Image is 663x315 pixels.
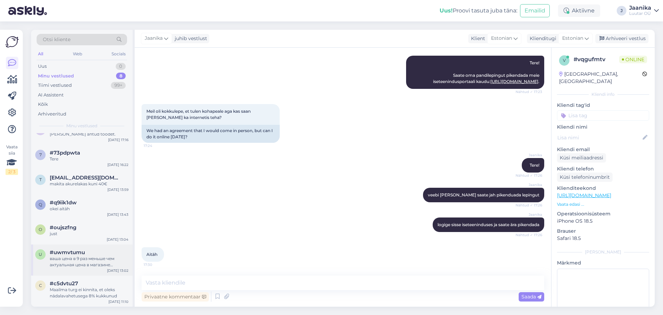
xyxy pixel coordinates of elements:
div: Klienditugi [527,35,556,42]
div: # vqgufmtv [574,55,619,64]
div: Proovi tasuta juba täna: [440,7,517,15]
span: Meil oli kokkulepe, et tulen kohapeale aga kas saan [PERSON_NAME] ka internetis teha? [146,109,252,120]
div: All [37,49,45,58]
div: [DATE] 16:22 [107,162,128,167]
div: okei aitäh [50,206,128,212]
p: Märkmed [557,259,649,267]
p: iPhone OS 18.5 [557,217,649,225]
button: Emailid [520,4,550,17]
span: o [39,227,42,232]
p: Safari 18.5 [557,235,649,242]
input: Lisa tag [557,110,649,121]
p: Vaata edasi ... [557,201,649,207]
div: Tere [50,156,128,162]
a: JaanikaLuutar OÜ [629,5,659,16]
div: [DATE] 13:59 [107,187,128,192]
span: logige sisse iseteeninduses ja saate ära pikendada [438,222,539,227]
span: Nähtud ✓ 17:26 [516,232,542,238]
div: Privaatne kommentaar [142,292,209,302]
div: Küsi telefoninumbrit [557,173,613,182]
div: Vaata siia [6,144,18,175]
div: Maailma turg ei kinnita, et oleks nädalavahetusega 8% kukkunud [50,287,128,299]
div: just [50,231,128,237]
span: tarvar26@gmail.com [50,175,122,181]
div: [DATE] 17:16 [108,137,128,142]
div: Kõik [38,101,48,108]
span: Estonian [562,35,583,42]
span: c [39,283,42,288]
span: u [39,252,42,257]
div: Socials [110,49,127,58]
div: [DATE] 13:04 [107,237,128,242]
span: Jaanika [145,35,163,42]
div: Minu vestlused [38,73,74,80]
div: 2 / 3 [6,169,18,175]
p: Klienditeekond [557,185,649,192]
span: Estonian [491,35,512,42]
p: Brauser [557,228,649,235]
span: veebi [PERSON_NAME] saate jah pikenduada lepingut [428,192,539,197]
div: Aktiivne [558,4,600,17]
a: [URL][DOMAIN_NAME] [557,192,611,198]
div: [DATE] 13:02 [107,268,128,273]
p: Operatsioonisüsteem [557,210,649,217]
span: v [563,58,566,63]
div: Kliendi info [557,91,649,98]
span: Otsi kliente [43,36,70,43]
span: Nähtud ✓ 17:26 [516,203,542,208]
div: J [617,6,626,16]
input: Lisa nimi [557,134,641,141]
div: 99+ [111,82,126,89]
span: 17:30 [144,262,170,267]
span: Saada [521,294,541,300]
div: makita akurelakas kuni 40€ [50,181,128,187]
div: Luutar OÜ [629,11,651,16]
div: [PERSON_NAME] antud toodet. [50,131,128,137]
span: Tere! [530,163,539,168]
div: Arhiveeri vestlus [595,34,648,43]
div: Tiimi vestlused [38,82,72,89]
p: Kliendi telefon [557,165,649,173]
span: q [39,202,42,207]
div: juhib vestlust [172,35,207,42]
div: Jaanika [629,5,651,11]
div: Küsi meiliaadressi [557,153,606,163]
span: Minu vestlused [66,123,97,129]
div: [DATE] 13:43 [107,212,128,217]
span: Online [619,56,647,63]
img: Askly Logo [6,35,19,48]
span: #73pdpwta [50,150,80,156]
span: Jaanika [516,212,542,217]
div: AI Assistent [38,92,64,99]
span: Aitäh [146,252,157,257]
b: Uus! [440,7,453,14]
span: #uwmvtumu [50,249,85,256]
div: [GEOGRAPHIC_DATA], [GEOGRAPHIC_DATA] [559,71,642,85]
p: Kliendi tag'id [557,102,649,109]
div: We had an agreement that I would come in person, but can I do it online [DATE]? [142,125,280,143]
span: Jaanika [516,152,542,158]
p: Kliendi email [557,146,649,153]
div: [PERSON_NAME] [557,249,649,255]
p: Kliendi nimi [557,123,649,131]
div: 0 [116,63,126,70]
span: t [39,177,42,182]
span: #q9iik1dw [50,200,77,206]
span: Nähtud ✓ 17:26 [516,173,542,178]
span: #c5dvtu27 [50,280,78,287]
div: Uus [38,63,47,70]
span: #oujszfng [50,224,76,231]
div: ваша цена в 9 раз меньше чем актуальная цена в магазине магазине [50,256,128,268]
span: 7 [39,152,42,157]
div: 8 [116,73,126,80]
div: [DATE] 11:10 [108,299,128,304]
span: Jaanika [516,182,542,187]
a: [URL][DOMAIN_NAME] [490,79,538,84]
span: 17:24 [144,143,170,148]
div: Web [71,49,84,58]
span: Nähtud ✓ 17:23 [516,89,542,94]
div: Klient [468,35,485,42]
div: Arhiveeritud [38,111,66,118]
